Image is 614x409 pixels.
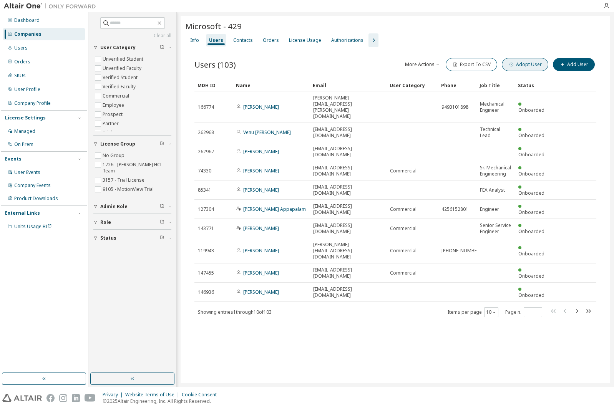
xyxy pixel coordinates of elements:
[103,73,139,82] label: Verified Student
[480,79,512,91] div: Job Title
[100,204,128,210] span: Admin Role
[103,55,145,64] label: Unverified Student
[518,171,544,177] span: Onboarded
[14,59,30,65] div: Orders
[480,126,511,139] span: Technical Lead
[190,37,199,43] div: Info
[14,141,33,147] div: On Prem
[100,45,136,51] span: User Category
[103,82,137,91] label: Verified Faculty
[243,104,279,110] a: [PERSON_NAME]
[103,176,146,185] label: 3157 - Trial License
[103,160,171,176] label: 1726 - [PERSON_NAME] HCL Team
[518,107,544,113] span: Onboarded
[313,146,383,158] span: [EMAIL_ADDRESS][DOMAIN_NAME]
[103,101,126,110] label: Employee
[209,37,223,43] div: Users
[289,37,321,43] div: License Usage
[14,182,51,189] div: Company Events
[14,31,41,37] div: Companies
[160,235,164,241] span: Clear filter
[160,219,164,225] span: Clear filter
[198,309,272,315] span: Showing entries 1 through 10 of 103
[243,187,279,193] a: [PERSON_NAME]
[518,250,544,257] span: Onboarded
[194,59,236,70] span: Users (103)
[160,45,164,51] span: Clear filter
[93,39,171,56] button: User Category
[100,219,111,225] span: Role
[59,394,67,402] img: instagram.svg
[46,394,55,402] img: facebook.svg
[198,104,214,110] span: 166774
[263,37,279,43] div: Orders
[125,392,182,398] div: Website Terms of Use
[236,79,307,91] div: Name
[480,206,499,212] span: Engineer
[243,225,279,232] a: [PERSON_NAME]
[441,79,473,91] div: Phone
[14,169,40,176] div: User Events
[313,242,383,260] span: [PERSON_NAME][EMAIL_ADDRESS][DOMAIN_NAME]
[313,203,383,215] span: [EMAIL_ADDRESS][DOMAIN_NAME]
[103,64,143,73] label: Unverified Faculty
[85,394,96,402] img: youtube.svg
[72,394,80,402] img: linkedin.svg
[233,37,253,43] div: Contacts
[446,58,497,71] button: Export To CSV
[243,270,279,276] a: [PERSON_NAME]
[390,168,417,174] span: Commercial
[198,248,214,254] span: 119943
[2,394,42,402] img: altair_logo.svg
[14,45,28,51] div: Users
[93,230,171,247] button: Status
[198,270,214,276] span: 147455
[518,132,544,139] span: Onboarded
[198,149,214,155] span: 262967
[313,165,383,177] span: [EMAIL_ADDRESS][DOMAIN_NAME]
[553,58,595,71] button: Add User
[198,168,211,174] span: 74330
[14,195,58,202] div: Product Downloads
[5,210,40,216] div: External Links
[313,184,383,196] span: [EMAIL_ADDRESS][DOMAIN_NAME]
[243,148,279,155] a: [PERSON_NAME]
[313,222,383,235] span: [EMAIL_ADDRESS][DOMAIN_NAME]
[518,79,550,91] div: Status
[448,307,498,317] span: Items per page
[103,128,114,137] label: Trial
[14,128,35,134] div: Managed
[14,73,26,79] div: SKUs
[160,141,164,147] span: Clear filter
[313,286,383,298] span: [EMAIL_ADDRESS][DOMAIN_NAME]
[5,156,22,162] div: Events
[480,101,511,113] span: Mechanical Engineer
[518,190,544,196] span: Onboarded
[93,214,171,231] button: Role
[243,289,279,295] a: [PERSON_NAME]
[313,267,383,279] span: [EMAIL_ADDRESS][DOMAIN_NAME]
[93,33,171,39] a: Clear all
[502,58,548,71] button: Adopt User
[441,248,481,254] span: [PHONE_NUMBER]
[14,17,40,23] div: Dashboard
[14,100,51,106] div: Company Profile
[197,79,230,91] div: MDH ID
[198,187,211,193] span: 85341
[103,110,124,119] label: Prospect
[404,58,441,71] button: More Actions
[14,223,52,230] span: Units Usage BI
[486,309,496,315] button: 10
[5,115,46,121] div: License Settings
[518,292,544,298] span: Onboarded
[103,151,126,160] label: No Group
[390,79,435,91] div: User Category
[518,209,544,215] span: Onboarded
[185,21,242,31] span: Microsoft - 429
[160,204,164,210] span: Clear filter
[313,95,383,119] span: [PERSON_NAME][EMAIL_ADDRESS][PERSON_NAME][DOMAIN_NAME]
[198,225,214,232] span: 143771
[441,206,468,212] span: 4256152801
[390,248,417,254] span: Commercial
[100,235,116,241] span: Status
